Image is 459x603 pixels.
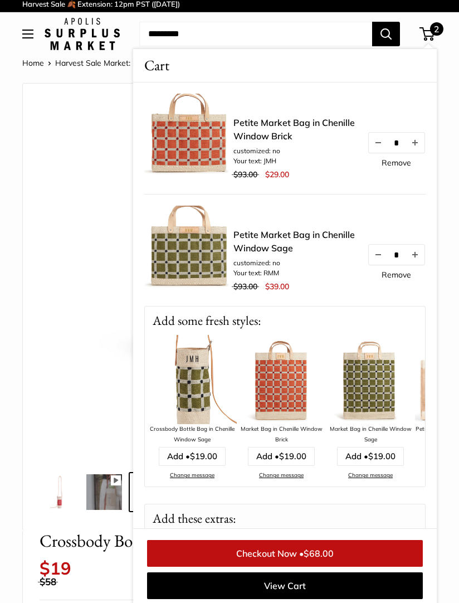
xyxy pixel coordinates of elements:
span: $29.00 [265,169,289,179]
span: Crossbody Bottle Bag in Red Gingham [40,531,379,551]
a: Change message [259,471,304,479]
a: Checkout Now •$68.00 [147,539,423,566]
span: 2 [430,22,443,36]
a: Home [22,58,44,68]
span: $68.00 [304,547,334,558]
a: Change message [170,471,214,479]
a: Add •$19.00 [337,447,404,466]
img: Apolis: Surplus Market [45,18,120,50]
input: Search... [139,22,372,46]
a: Remove [382,271,411,279]
a: description_Even available for group gifting and events [84,472,124,512]
li: Your text: RMM [233,268,356,278]
div: Crossbody Bottle Bag in Chenille Window Sage [148,424,237,445]
button: Increase quantity by 1 [406,245,424,265]
span: $19.00 [279,451,306,461]
button: Open menu [22,30,33,38]
span: $93.00 [233,169,257,179]
span: $58 [40,576,56,587]
button: Decrease quantity by 1 [369,133,388,153]
a: Petite Market Bag in Chenille Window Sage [233,228,356,255]
span: $19.00 [368,451,395,461]
img: Crossbody Bottle Bag in Red Gingham [42,474,77,510]
p: Add these extras: [145,504,244,533]
a: Add •$19.00 [159,447,226,466]
div: Market Bag in Chenille Window Sage [326,424,415,445]
span: $39.00 [265,281,289,291]
a: Change message [348,471,393,479]
div: Market Bag in Chenille Window Brick [237,424,326,445]
img: description_Even available for group gifting and events [86,474,122,510]
span: $19.00 [190,451,217,461]
a: 2 [421,27,434,41]
a: Remove [382,159,411,167]
a: View Cart [147,572,423,599]
button: Decrease quantity by 1 [369,245,388,265]
a: Add •$19.00 [248,447,315,466]
a: Petite Market Bag in Chenille Window Brick [233,116,356,143]
input: Quantity [388,138,406,147]
img: Crossbody Bottle Bag in Red Gingham [131,474,167,510]
span: $19 [40,557,71,579]
input: Quantity [388,250,406,259]
a: Crossbody Bottle Bag in Red Gingham [40,472,80,512]
span: Cart [144,55,169,76]
li: customized: no [233,258,356,268]
button: Search [372,22,400,46]
span: $93.00 [233,281,257,291]
li: Your text: JMH [233,156,356,166]
a: Harvest Sale Market: Extended [55,58,166,68]
p: Add some fresh styles: [145,307,425,335]
li: customized: no [233,146,356,156]
a: Crossbody Bottle Bag in Red Gingham [129,472,169,512]
button: Increase quantity by 1 [406,133,424,153]
nav: Breadcrumb [22,56,315,70]
img: Crossbody Bottle Bag in Red Gingham [48,95,411,458]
